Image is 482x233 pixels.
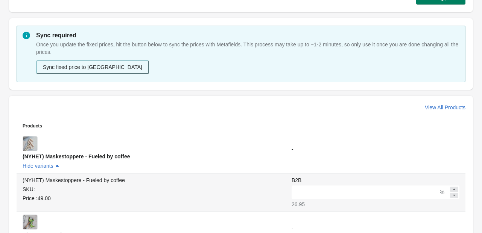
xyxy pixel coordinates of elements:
[23,185,280,193] div: SKU:
[422,101,468,114] button: View All Products
[23,153,130,159] span: (NYHET) Maskestoppere - Fueled by coffee
[23,176,280,184] div: (NYHET) Maskestoppere - Fueled by coffee
[23,123,42,129] span: Products
[36,31,459,40] p: Sync required
[23,163,53,169] span: Hide variants
[292,146,459,153] div: -
[292,201,305,207] span: 26.95
[36,41,458,55] span: Once you update the fixed prices, hit the button below to sync the prices with Metafields. This p...
[425,104,465,110] span: View All Products
[23,215,37,229] img: Dinosaur - Maskestoppere
[23,136,37,151] img: (NYHET) Maskestoppere - Fueled by coffee
[23,195,280,202] div: Price : 49.00
[292,224,459,231] div: -
[36,60,149,74] button: Sync fixed price to [GEOGRAPHIC_DATA]
[20,159,64,173] button: Hide variants
[440,188,444,197] div: %
[292,176,301,184] label: B2B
